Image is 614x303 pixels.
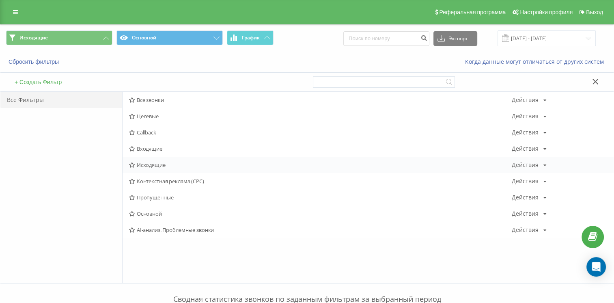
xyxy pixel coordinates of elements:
button: Сбросить фильтры [6,58,63,65]
span: График [242,35,260,41]
span: Настройки профиля [520,9,573,15]
button: Экспорт [433,31,477,46]
button: График [227,30,274,45]
div: Действия [511,211,538,216]
input: Поиск по номеру [343,31,429,46]
button: + Создать Фильтр [12,78,64,86]
span: Целевые [129,113,511,119]
div: Действия [511,195,538,200]
span: Исходящие [129,162,511,168]
a: Когда данные могут отличаться от других систем [465,58,608,65]
span: Пропущенные [129,195,511,200]
div: Действия [511,146,538,151]
span: Основной [129,211,511,216]
span: Callback [129,130,511,135]
button: Основной [116,30,223,45]
button: Исходящие [6,30,112,45]
span: Все звонки [129,97,511,103]
div: Все Фильтры [0,92,122,108]
span: Входящие [129,146,511,151]
span: Исходящие [19,35,48,41]
div: Действия [511,113,538,119]
div: Open Intercom Messenger [586,257,606,277]
span: Реферальная программа [439,9,506,15]
div: Действия [511,130,538,135]
span: Выход [586,9,603,15]
span: AI-анализ. Проблемные звонки [129,227,511,233]
div: Действия [511,227,538,233]
div: Действия [511,162,538,168]
div: Действия [511,97,538,103]
div: Действия [511,178,538,184]
button: Закрыть [590,78,601,87]
span: Контекстная реклама (CPC) [129,178,511,184]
